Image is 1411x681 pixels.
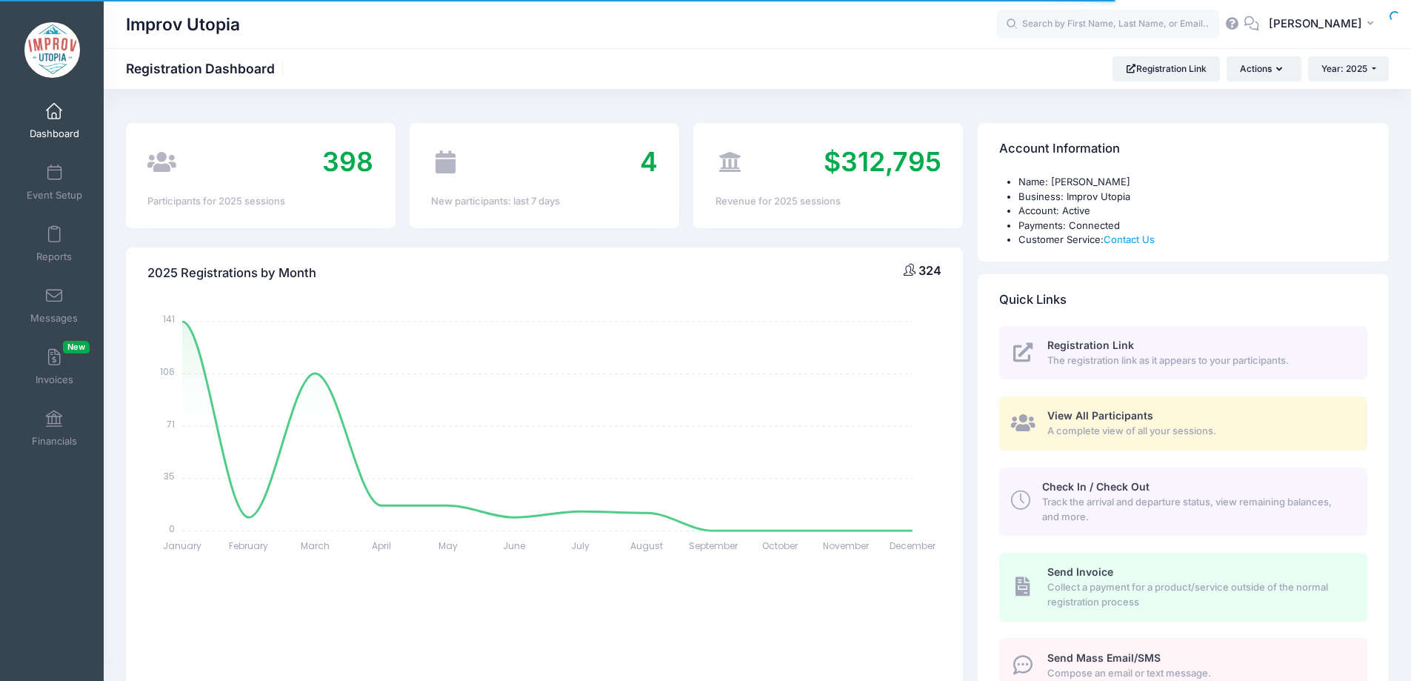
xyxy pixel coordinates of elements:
[1018,204,1367,219] li: Account: Active
[571,539,590,552] tspan: July
[631,539,664,552] tspan: August
[1259,7,1389,41] button: [PERSON_NAME]
[372,539,391,552] tspan: April
[890,539,936,552] tspan: December
[19,341,90,393] a: InvoicesNew
[32,435,77,448] span: Financials
[1047,580,1350,609] span: Collect a payment for a product/service outside of the normal registration process
[640,145,658,178] span: 4
[823,539,870,552] tspan: November
[24,22,80,78] img: Improv Utopia
[689,539,738,552] tspan: September
[999,396,1367,451] a: View All Participants A complete view of all your sessions.
[1018,190,1367,205] li: Business: Improv Utopia
[1047,565,1113,578] span: Send Invoice
[1018,233,1367,248] li: Customer Service:
[301,539,330,552] tspan: March
[30,312,78,325] span: Messages
[1042,495,1350,524] span: Track the arrival and departure status, view remaining balances, and more.
[999,128,1120,170] h4: Account Information
[1269,16,1362,32] span: [PERSON_NAME]
[1018,175,1367,190] li: Name: [PERSON_NAME]
[169,522,175,534] tspan: 0
[999,468,1367,536] a: Check In / Check Out Track the arrival and departure status, view remaining balances, and more.
[762,539,798,552] tspan: October
[1047,353,1350,368] span: The registration link as it appears to your participants.
[30,127,79,140] span: Dashboard
[27,189,82,202] span: Event Setup
[1104,233,1155,245] a: Contact Us
[918,263,941,278] span: 324
[438,539,458,552] tspan: May
[1047,666,1350,681] span: Compose an email or text message.
[147,194,373,209] div: Participants for 2025 sessions
[19,156,90,208] a: Event Setup
[163,313,175,325] tspan: 141
[1042,480,1150,493] span: Check In / Check Out
[160,365,175,378] tspan: 106
[999,326,1367,380] a: Registration Link The registration link as it appears to your participants.
[999,553,1367,621] a: Send Invoice Collect a payment for a product/service outside of the normal registration process
[431,194,657,209] div: New participants: last 7 days
[36,373,73,386] span: Invoices
[1227,56,1301,82] button: Actions
[147,252,316,294] h4: 2025 Registrations by Month
[63,341,90,353] span: New
[715,194,941,209] div: Revenue for 2025 sessions
[1047,339,1134,351] span: Registration Link
[229,539,268,552] tspan: February
[36,250,72,263] span: Reports
[19,402,90,454] a: Financials
[322,145,373,178] span: 398
[503,539,525,552] tspan: June
[1113,56,1220,82] a: Registration Link
[997,10,1219,39] input: Search by First Name, Last Name, or Email...
[1308,56,1389,82] button: Year: 2025
[163,539,201,552] tspan: January
[1047,424,1350,439] span: A complete view of all your sessions.
[126,61,287,76] h1: Registration Dashboard
[126,7,240,41] h1: Improv Utopia
[164,470,175,482] tspan: 35
[167,417,175,430] tspan: 71
[1018,219,1367,233] li: Payments: Connected
[19,218,90,270] a: Reports
[999,279,1067,321] h4: Quick Links
[1047,409,1153,422] span: View All Participants
[824,145,941,178] span: $312,795
[1047,651,1161,664] span: Send Mass Email/SMS
[19,95,90,147] a: Dashboard
[1321,63,1367,74] span: Year: 2025
[19,279,90,331] a: Messages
